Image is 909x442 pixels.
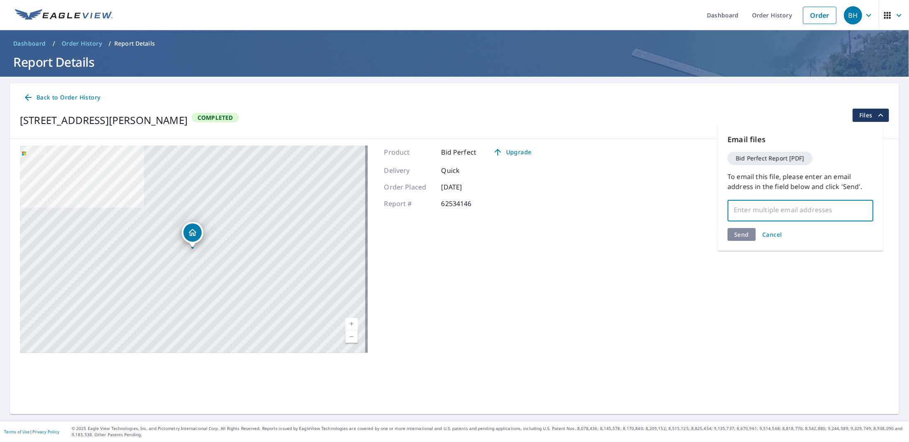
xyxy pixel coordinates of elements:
[345,330,358,343] a: Current Level 17, Zoom Out
[10,37,49,50] a: Dashboard
[23,92,100,103] span: Back to Order History
[491,147,533,157] span: Upgrade
[15,9,113,22] img: EV Logo
[53,39,55,49] li: /
[728,134,873,145] p: Email files
[114,39,155,48] p: Report Details
[731,202,857,218] input: Enter multiple email addresses
[441,165,491,175] p: Quick
[4,429,59,434] p: |
[384,199,434,209] p: Report #
[109,39,111,49] li: /
[441,182,491,192] p: [DATE]
[20,113,188,128] div: [STREET_ADDRESS][PERSON_NAME]
[10,53,899,70] h1: Report Details
[72,425,905,438] p: © 2025 Eagle View Technologies, Inc. and Pictometry International Corp. All Rights Reserved. Repo...
[852,109,889,122] button: filesDropdownBtn-62534146
[384,165,434,175] p: Delivery
[20,90,104,105] a: Back to Order History
[13,39,46,48] span: Dashboard
[32,429,59,435] a: Privacy Policy
[486,146,538,159] a: Upgrade
[728,172,873,192] p: To email this file, please enter an email address in the field below and click 'Send'.
[803,7,837,24] a: Order
[182,222,203,248] div: Dropped pin, building 1, Residential property, 2611 Hayes St NE Minneapolis, MN 55418
[58,37,105,50] a: Order History
[441,199,491,209] p: 62534146
[759,228,786,241] button: Cancel
[193,114,238,121] span: Completed
[844,6,862,24] div: BH
[384,147,434,157] p: Product
[859,110,886,120] span: Files
[62,39,102,48] span: Order History
[384,182,434,192] p: Order Placed
[10,37,899,50] nav: breadcrumb
[762,231,782,238] span: Cancel
[345,318,358,330] a: Current Level 17, Zoom In
[441,147,477,157] p: Bid Perfect
[731,155,809,161] span: Bid Perfect Report [PDF]
[4,429,30,435] a: Terms of Use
